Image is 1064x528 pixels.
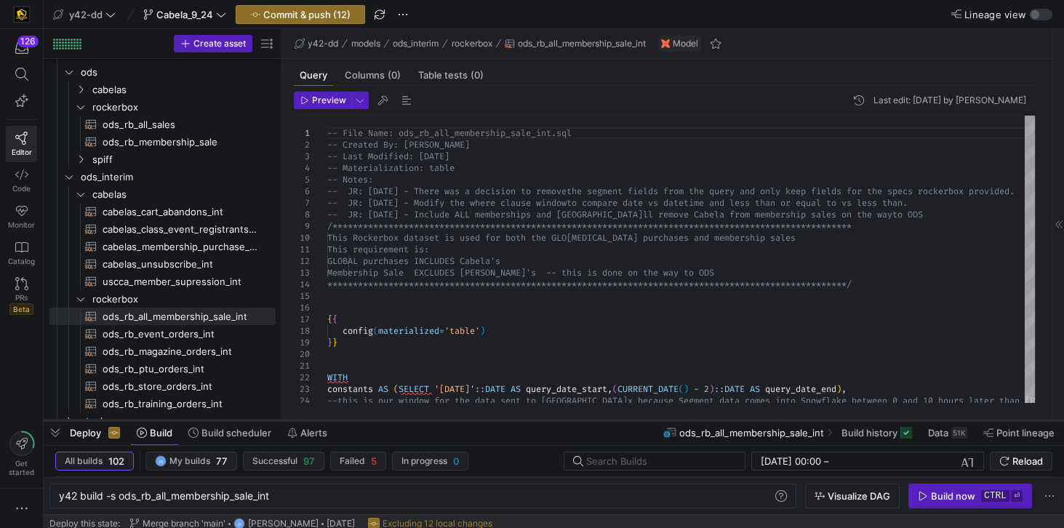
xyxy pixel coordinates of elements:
span: Model [673,39,698,49]
input: Start datetime [761,455,821,467]
span: Build history [841,427,897,439]
div: 51K [951,427,967,439]
span: query_date_end [765,383,836,395]
div: 9 [294,220,310,232]
span: { [327,313,332,325]
div: Build now [931,490,975,502]
div: Press SPACE to select this row. [49,360,276,377]
span: ods_rb_ptu_orders_int​​​​​​​​​​ [103,361,259,377]
span: } [327,337,332,348]
div: 5 [294,174,310,185]
span: , [841,383,847,395]
div: 22 [294,372,310,383]
div: 10 [294,232,310,244]
span: Beta [9,303,33,315]
div: Last edit: [DATE] by [PERSON_NAME] [873,95,1026,105]
button: y42-dd [291,35,342,52]
span: Monitor [8,220,35,229]
span: ) [709,383,714,395]
span: materialized [378,325,439,337]
span: 5 [371,455,377,467]
div: Press SPACE to select this row. [49,255,276,273]
span: ods_rb_membership_sale​​​​​​​​​​ [103,134,259,151]
span: = [439,325,444,337]
input: Search Builds [586,455,733,467]
input: End datetime [832,455,927,467]
button: Preview [294,92,351,109]
span: rockerbox [92,291,273,308]
span: cabelas_class_event_registrants_int​​​​​​​​​​ [103,221,259,238]
button: Visualize DAG [805,484,900,508]
div: Press SPACE to select this row. [49,395,276,412]
img: https://storage.googleapis.com/y42-prod-data-exchange/images/uAsz27BndGEK0hZWDFeOjoxA7jCwgK9jE472... [15,7,29,22]
div: Press SPACE to select this row. [49,343,276,360]
div: 7 [294,197,310,209]
a: cabelas_class_event_registrants_int​​​​​​​​​​ [49,220,276,238]
span: 0 [453,455,459,467]
a: Catalog [6,235,37,271]
span: cabelas [92,186,273,203]
span: cabelas_unsubscribe_int​​​​​​​​​​ [103,256,259,273]
span: ods_interim [81,169,273,185]
div: Press SPACE to select this row. [49,203,276,220]
div: Press SPACE to select this row. [49,220,276,238]
span: elds for the specs rockerbox provided. [821,185,1015,197]
span: Alerts [300,427,327,439]
div: 1 [294,127,310,139]
span: This Rockerbox dataset is used for both the GLO [327,232,567,244]
a: Editor [6,126,37,162]
a: ods_rb_magazine_orders_int​​​​​​​​​​ [49,343,276,360]
span: config [343,325,373,337]
div: Press SPACE to select this row. [49,133,276,151]
span: query_date_start [526,383,607,395]
span: l to vs less than. [816,197,908,209]
div: 21 [294,360,310,372]
span: ( [373,325,378,337]
span: y42-dd [308,39,338,49]
span: -- Created By: [PERSON_NAME] [327,139,470,151]
span: SELECT [399,383,429,395]
a: ods_rb_all_sales​​​​​​​​​​ [49,116,276,133]
button: ods_interim [389,35,442,52]
button: Successful97 [243,452,324,471]
a: PRsBeta [6,271,37,321]
span: ods_rb_magazine_orders_int​​​​​​​​​​ [103,343,259,360]
div: Press SPACE to select this row. [49,290,276,308]
span: ll remove Cabela from membership sales on the way [643,209,892,220]
a: ods_rb_event_orders_int​​​​​​​​​​ [49,325,276,343]
button: Cabela_9_24 [140,5,230,24]
span: -- File Name: ods_rb_all_membership_sale_int.sql [327,127,572,139]
span: constants [327,383,373,395]
span: rockerbox [452,39,492,49]
div: Press SPACE to select this row. [49,81,276,98]
span: In progress [401,456,447,466]
span: Build [150,427,172,439]
div: 17 [294,313,310,325]
kbd: ctrl [981,490,1009,502]
span: ) [480,325,485,337]
a: uscca_member_supression_int​​​​​​​​​​ [49,273,276,290]
button: ods_rb_all_membership_sale_int [501,35,649,52]
span: to ODS [892,209,923,220]
span: cabelas_cart_abandons_int​​​​​​​​​​ [103,204,259,220]
div: Press SPACE to select this row. [49,238,276,255]
button: All builds102 [55,452,134,471]
span: Table tests [418,71,484,80]
a: ods_rb_membership_sale​​​​​​​​​​ [49,133,276,151]
span: y42 build -s ods_rb_all_membership_sale_int [59,489,269,502]
a: https://storage.googleapis.com/y42-prod-data-exchange/images/uAsz27BndGEK0hZWDFeOjoxA7jCwgK9jE472... [6,2,37,27]
span: ods_rb_event_orders_int​​​​​​​​​​ [103,326,259,343]
div: 24 [294,395,310,407]
a: Code [6,162,37,199]
span: ods_rb_all_membership_sale_int​​​​​​​​​​ [103,308,259,325]
span: :: [714,383,724,395]
span: All builds [65,456,103,466]
span: 2 [704,383,709,395]
kbd: ⏎ [1011,490,1023,502]
span: Get started [9,459,34,476]
span: AS [750,383,760,395]
span: 'table' [444,325,480,337]
div: 4 [294,162,310,174]
span: AS [511,383,521,395]
span: -- Last Modified: [DATE] [327,151,449,162]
